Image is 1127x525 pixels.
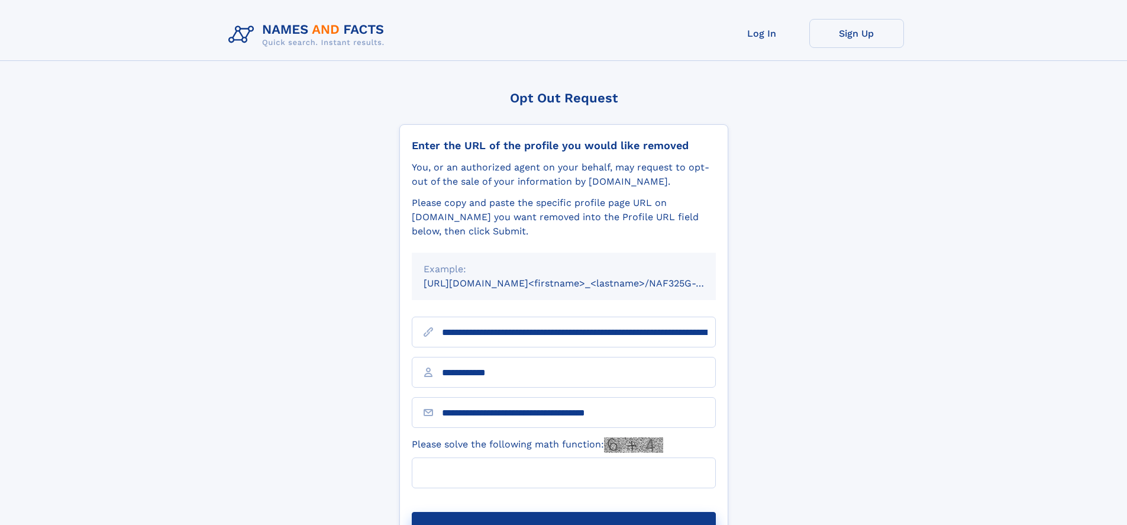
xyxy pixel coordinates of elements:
[424,278,738,289] small: [URL][DOMAIN_NAME]<firstname>_<lastname>/NAF325G-xxxxxxxx
[224,19,394,51] img: Logo Names and Facts
[412,160,716,189] div: You, or an authorized agent on your behalf, may request to opt-out of the sale of your informatio...
[399,91,728,105] div: Opt Out Request
[412,196,716,239] div: Please copy and paste the specific profile page URL on [DOMAIN_NAME] you want removed into the Pr...
[412,139,716,152] div: Enter the URL of the profile you would like removed
[424,262,704,276] div: Example:
[715,19,809,48] a: Log In
[412,437,663,453] label: Please solve the following math function:
[809,19,904,48] a: Sign Up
